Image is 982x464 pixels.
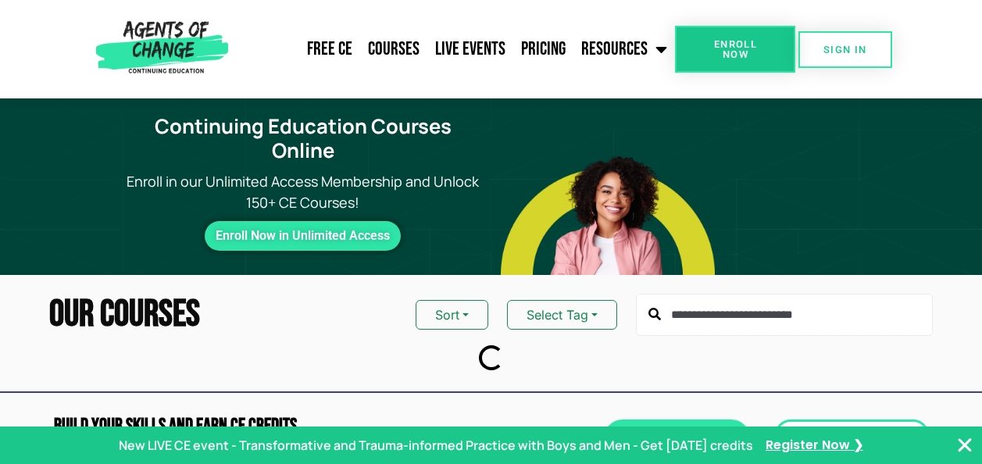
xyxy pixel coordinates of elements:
h1: Continuing Education Courses Online [124,115,481,162]
span: SIGN IN [823,45,867,55]
span: Enroll Now [700,39,770,59]
span: Enroll Now in Unlimited Access [216,232,390,240]
a: Free CE [299,30,360,69]
a: Enroll Now [603,419,751,459]
a: Pricing [513,30,573,69]
a: Courses [360,30,427,69]
a: SIGN IN [798,31,892,68]
h2: Build Your Skills and Earn CE CREDITS [54,416,484,436]
p: Enroll in our Unlimited Access Membership and Unlock 150+ CE Courses! [115,171,491,213]
a: Resources [573,30,675,69]
h2: Our Courses [49,296,200,334]
a: Live Events [427,30,513,69]
p: New LIVE CE event - Transformative and Trauma-informed Practice with Boys and Men - Get [DATE] cr... [119,436,753,455]
button: Close Banner [955,436,974,455]
a: Register Now ❯ [766,437,863,454]
button: Select Tag [507,300,617,330]
a: Enroll Now [675,26,795,73]
a: Enroll Now in Unlimited Access [205,221,401,251]
nav: Menu [234,30,676,69]
button: Sort [416,300,488,330]
a: Free Preview [775,419,929,459]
